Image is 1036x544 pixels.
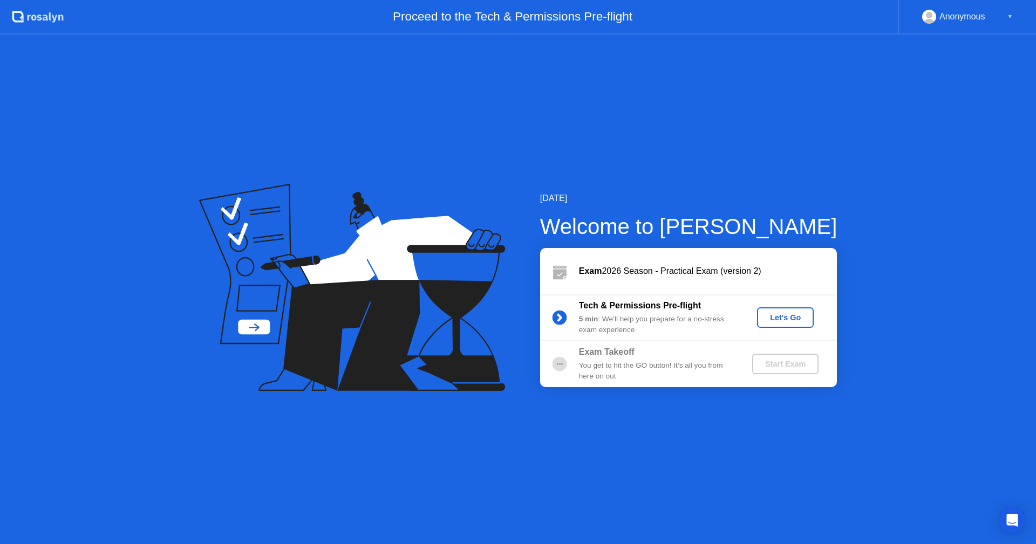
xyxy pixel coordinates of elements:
b: Tech & Permissions Pre-flight [579,301,701,310]
b: Exam Takeoff [579,347,635,356]
div: You get to hit the GO button! It’s all you from here on out [579,360,734,382]
div: Open Intercom Messenger [999,507,1025,533]
div: 2026 Season - Practical Exam (version 2) [579,265,837,278]
div: ▼ [1007,10,1013,24]
div: Anonymous [939,10,985,24]
div: [DATE] [540,192,837,205]
b: 5 min [579,315,598,323]
button: Let's Go [757,307,814,328]
button: Start Exam [752,354,819,374]
div: Let's Go [761,313,809,322]
div: Start Exam [756,360,814,368]
div: Welcome to [PERSON_NAME] [540,210,837,243]
div: : We’ll help you prepare for a no-stress exam experience [579,314,734,336]
b: Exam [579,266,602,276]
